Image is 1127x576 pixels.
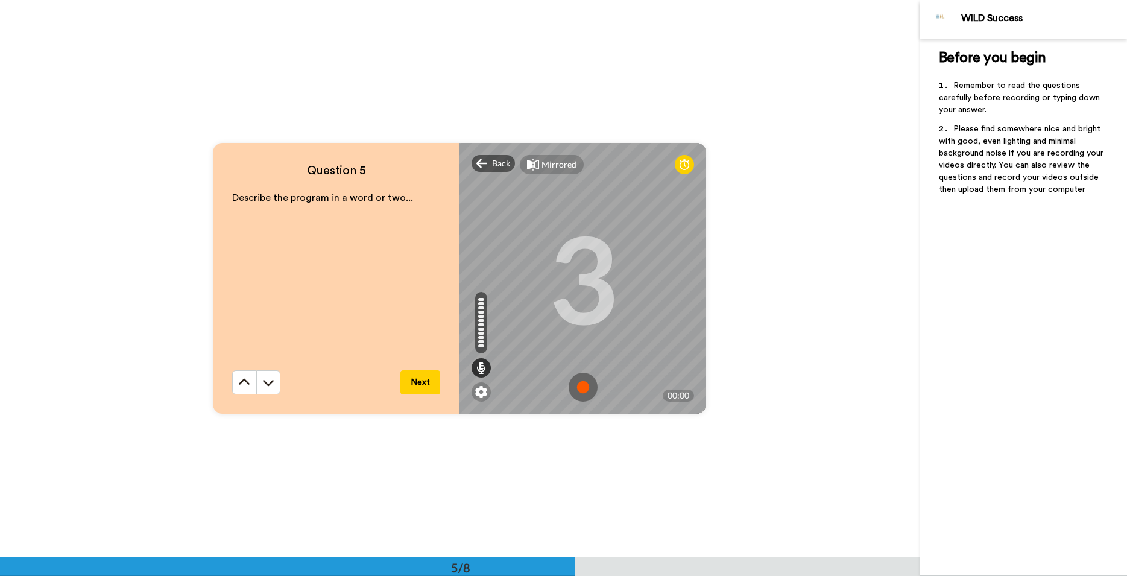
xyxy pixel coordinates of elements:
div: 00:00 [663,390,694,402]
div: Mirrored [541,159,576,171]
div: WILD Success [961,13,1126,24]
img: Profile Image [926,5,955,34]
span: Please find somewhere nice and bright with good, even lighting and minimal background noise if yo... [939,125,1106,194]
h4: Question 5 [232,162,440,179]
span: Remember to read the questions carefully before recording or typing down your answer. [939,81,1102,114]
div: Back [472,155,515,172]
span: Back [492,157,510,169]
img: ic_record_start.svg [569,373,598,402]
div: 3 [548,233,618,323]
div: 5/8 [432,559,490,576]
button: Next [400,370,440,394]
img: ic_gear.svg [475,386,487,398]
span: Describe the program in a word or two... [232,193,413,203]
span: Before you begin [939,51,1046,65]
